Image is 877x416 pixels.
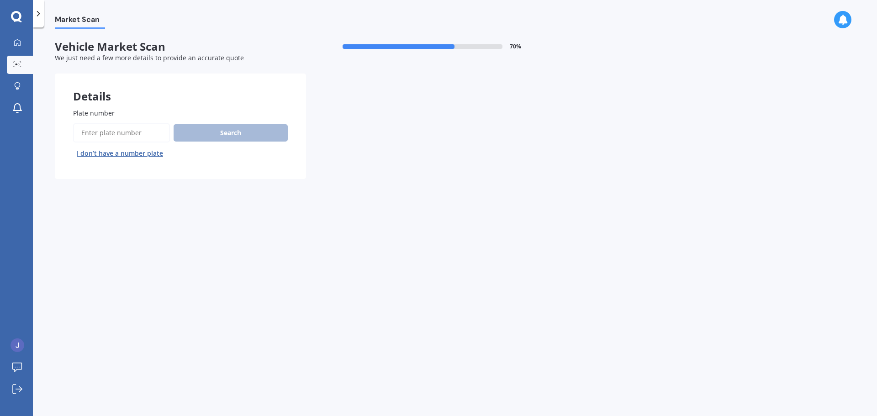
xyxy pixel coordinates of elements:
[73,123,170,142] input: Enter plate number
[11,338,24,352] img: ACg8ocKw4P5HvMCzcJRr1ts6S77yYQxGzcnYGY4LUjwRM9KFdi45oQ=s96-c
[55,40,306,53] span: Vehicle Market Scan
[73,146,167,161] button: I don’t have a number plate
[55,53,244,62] span: We just need a few more details to provide an accurate quote
[510,43,521,50] span: 70 %
[55,74,306,101] div: Details
[55,15,105,27] span: Market Scan
[73,109,115,117] span: Plate number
